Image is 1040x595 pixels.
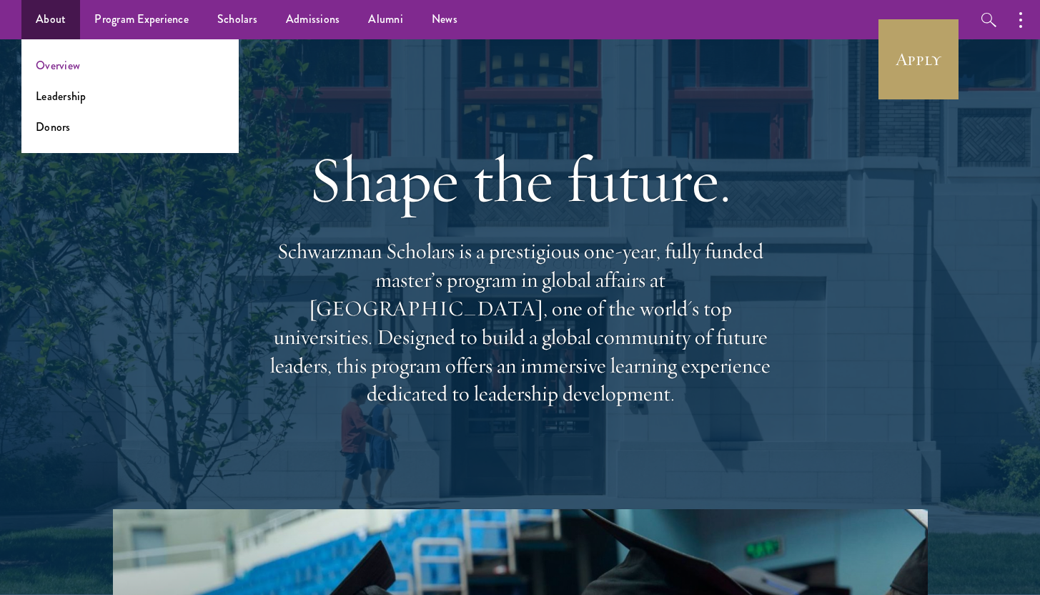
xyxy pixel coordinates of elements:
[263,237,778,408] p: Schwarzman Scholars is a prestigious one-year, fully funded master’s program in global affairs at...
[878,19,959,99] a: Apply
[36,57,80,74] a: Overview
[263,139,778,220] h1: Shape the future.
[36,88,86,104] a: Leadership
[36,119,71,135] a: Donors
